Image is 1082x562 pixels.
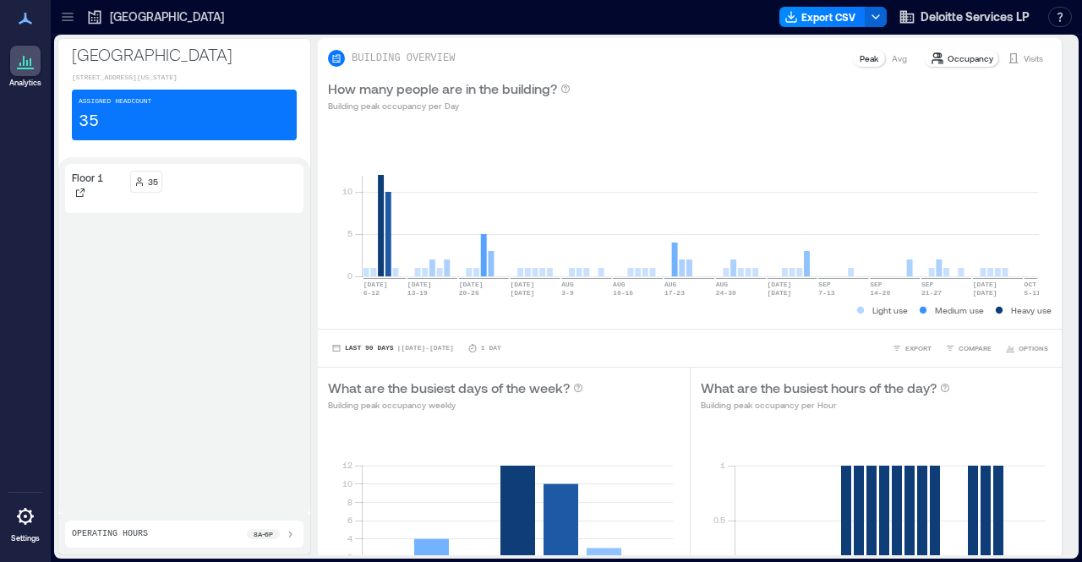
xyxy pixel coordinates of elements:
text: 20-26 [459,289,479,297]
text: 6-12 [363,289,380,297]
text: 7-13 [818,289,834,297]
p: Building peak occupancy weekly [328,398,583,412]
p: [STREET_ADDRESS][US_STATE] [72,73,297,83]
text: AUG [561,281,574,288]
p: 35 [79,110,99,134]
tspan: 10 [342,478,352,488]
tspan: 12 [342,460,352,470]
text: AUG [716,281,729,288]
p: [GEOGRAPHIC_DATA] [110,8,224,25]
p: Analytics [9,78,41,88]
text: SEP [921,281,934,288]
span: OPTIONS [1019,343,1048,353]
text: OCT [1025,281,1037,288]
text: AUG [613,281,626,288]
button: COMPARE [942,340,995,357]
tspan: 8 [347,497,352,507]
text: 14-20 [870,289,890,297]
text: [DATE] [510,281,534,288]
p: Avg [892,52,907,65]
p: Assigned Headcount [79,96,151,106]
p: [GEOGRAPHIC_DATA] [72,42,297,66]
tspan: 0.5 [713,515,724,525]
p: Light use [872,303,908,317]
p: BUILDING OVERVIEW [352,52,455,65]
button: Deloitte Services LP [893,3,1035,30]
text: 5-11 [1025,289,1041,297]
p: 1 Day [481,343,501,353]
text: [DATE] [459,281,484,288]
a: Analytics [4,41,46,93]
text: [DATE] [510,289,534,297]
p: Operating Hours [72,527,148,541]
p: Building peak occupancy per Day [328,99,571,112]
a: Settings [5,496,46,548]
tspan: 5 [347,228,352,238]
span: Deloitte Services LP [921,8,1030,25]
p: Settings [11,533,40,543]
p: What are the busiest days of the week? [328,378,570,398]
button: Export CSV [779,7,866,27]
p: 35 [148,175,158,188]
text: [DATE] [973,281,997,288]
p: 8a - 6p [254,529,273,539]
text: SEP [818,281,831,288]
p: Heavy use [1011,303,1052,317]
p: Building peak occupancy per Hour [701,398,950,412]
text: [DATE] [973,289,997,297]
tspan: 1 [719,460,724,470]
text: AUG [664,281,677,288]
button: Last 90 Days |[DATE]-[DATE] [328,340,457,357]
tspan: 2 [347,552,352,562]
text: SEP [870,281,883,288]
p: Medium use [935,303,984,317]
button: OPTIONS [1002,340,1052,357]
span: EXPORT [905,343,932,353]
text: 10-16 [613,289,633,297]
p: Visits [1024,52,1043,65]
tspan: 4 [347,533,352,543]
tspan: 6 [347,515,352,525]
tspan: 10 [342,186,352,196]
button: EXPORT [888,340,935,357]
text: 17-23 [664,289,685,297]
p: Peak [860,52,878,65]
p: Floor 1 [72,171,103,184]
p: How many people are in the building? [328,79,557,99]
text: [DATE] [768,281,792,288]
span: COMPARE [959,343,992,353]
text: 21-27 [921,289,942,297]
text: [DATE] [768,289,792,297]
text: 13-19 [407,289,428,297]
p: What are the busiest hours of the day? [701,378,937,398]
tspan: 0 [347,270,352,281]
text: 24-30 [716,289,736,297]
text: [DATE] [363,281,388,288]
text: 3-9 [561,289,574,297]
p: Occupancy [948,52,993,65]
text: [DATE] [407,281,432,288]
